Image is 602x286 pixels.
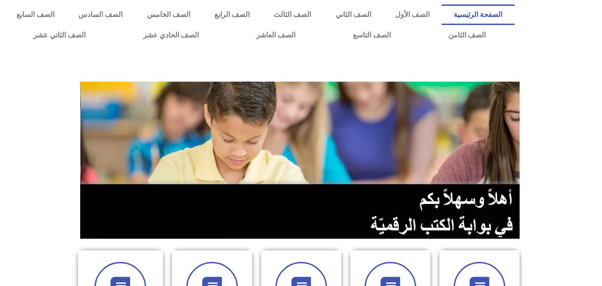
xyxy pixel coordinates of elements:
[135,4,202,25] a: الصف الخامس
[324,4,383,25] a: الصف الثاني
[114,25,227,46] a: الصف الحادي عشر
[442,4,514,25] a: الصفحة الرئيسية
[324,25,419,46] a: الصف التاسع
[202,4,262,25] a: الصف الرابع
[419,25,514,46] a: الصف الثامن
[4,4,66,25] a: الصف السابع
[262,4,323,25] a: الصف الثالث
[66,4,135,25] a: الصف السادس
[383,4,442,25] a: الصف الأول
[227,25,324,46] a: الصف العاشر
[4,25,114,46] a: الصف الثاني عشر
